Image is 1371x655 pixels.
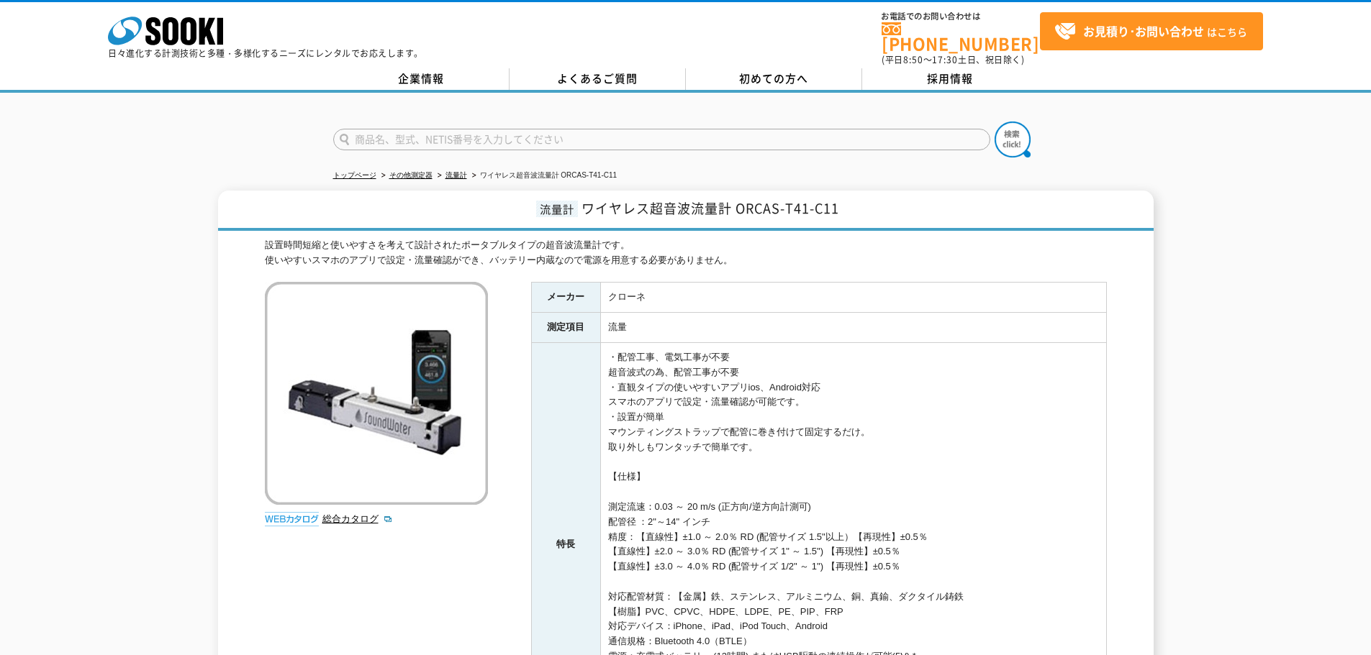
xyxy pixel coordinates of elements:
[333,171,376,179] a: トップページ
[265,238,1107,268] div: 設置時間短縮と使いやすさを考えて設計されたポータブルタイプの超音波流量計です。 使いやすいスマホのアプリで設定・流量確認ができ、バッテリー内蔵なので電源を用意する必要がありません。
[531,283,600,313] th: メーカー
[903,53,923,66] span: 8:50
[932,53,958,66] span: 17:30
[510,68,686,90] a: よくあるご質問
[995,122,1031,157] img: btn_search.png
[1083,22,1204,40] strong: お見積り･お問い合わせ
[333,68,510,90] a: 企業情報
[1054,21,1247,42] span: はこちら
[333,129,990,150] input: 商品名、型式、NETIS番号を入力してください
[531,313,600,343] th: 測定項目
[739,70,808,86] span: 初めての方へ
[882,12,1040,21] span: お電話でのお問い合わせは
[469,168,617,183] li: ワイヤレス超音波流量計 ORCAS-T41-C11
[389,171,433,179] a: その他測定器
[862,68,1039,90] a: 採用情報
[1040,12,1263,50] a: お見積り･お問い合わせはこちら
[600,283,1106,313] td: クローネ
[265,512,319,526] img: webカタログ
[882,22,1040,52] a: [PHONE_NUMBER]
[686,68,862,90] a: 初めての方へ
[600,313,1106,343] td: 流量
[536,201,578,217] span: 流量計
[108,49,423,58] p: 日々進化する計測技術と多種・多様化するニーズにレンタルでお応えします。
[882,53,1024,66] span: (平日 ～ 土日、祝日除く)
[582,198,839,218] span: ワイヤレス超音波流量計 ORCAS-T41-C11
[265,282,488,505] img: ワイヤレス超音波流量計 ORCAS-T41-C11
[445,171,467,179] a: 流量計
[322,513,393,524] a: 総合カタログ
